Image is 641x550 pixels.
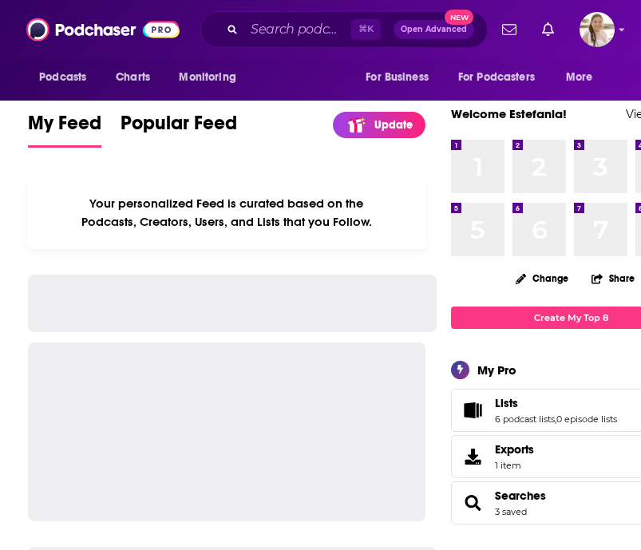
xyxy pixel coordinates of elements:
[28,62,107,93] button: open menu
[556,413,617,425] a: 0 episode lists
[536,16,560,43] a: Show notifications dropdown
[168,62,256,93] button: open menu
[555,413,556,425] span: ,
[451,106,567,121] a: Welcome Estefania!
[495,442,534,457] span: Exports
[495,413,555,425] a: 6 podcast lists
[394,20,474,39] button: Open AdvancedNew
[105,62,160,93] a: Charts
[555,62,613,93] button: open menu
[566,66,593,89] span: More
[457,445,489,468] span: Exports
[457,492,489,514] a: Searches
[448,62,558,93] button: open menu
[28,176,425,249] div: Your personalized Feed is curated based on the Podcasts, Creators, Users, and Lists that you Follow.
[496,16,523,43] a: Show notifications dropdown
[580,12,615,47] span: Logged in as acquavie
[495,396,617,410] a: Lists
[26,14,180,45] img: Podchaser - Follow, Share and Rate Podcasts
[495,506,527,517] a: 3 saved
[28,111,101,148] a: My Feed
[495,396,518,410] span: Lists
[179,66,235,89] span: Monitoring
[495,489,546,503] a: Searches
[374,118,413,132] p: Update
[457,399,489,421] a: Lists
[200,11,488,48] div: Search podcasts, credits, & more...
[351,19,381,40] span: ⌘ K
[39,66,86,89] span: Podcasts
[401,26,467,34] span: Open Advanced
[333,112,425,138] a: Update
[121,111,237,144] span: Popular Feed
[121,111,237,148] a: Popular Feed
[244,17,351,42] input: Search podcasts, credits, & more...
[506,268,578,288] button: Change
[445,10,473,25] span: New
[580,12,615,47] button: Show profile menu
[495,460,534,471] span: 1 item
[458,66,535,89] span: For Podcasters
[116,66,150,89] span: Charts
[580,12,615,47] img: User Profile
[366,66,429,89] span: For Business
[477,362,516,378] div: My Pro
[354,62,449,93] button: open menu
[28,111,101,144] span: My Feed
[591,263,635,294] button: Share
